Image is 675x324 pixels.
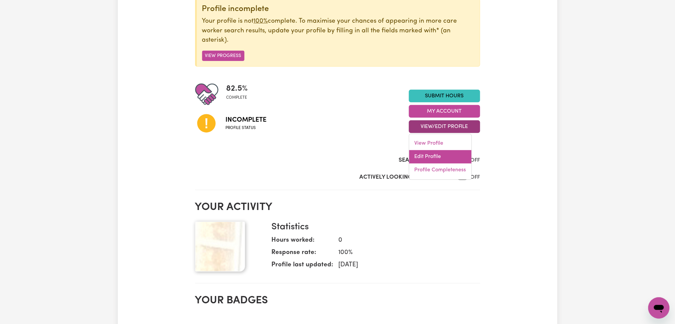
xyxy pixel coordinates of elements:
a: Edit Profile [409,150,472,164]
h3: Statistics [272,222,475,233]
iframe: Button to launch messaging window [648,297,670,319]
dt: Response rate: [272,248,333,260]
span: OFF [471,175,480,180]
label: Actively Looking for Clients [360,173,449,182]
div: Profile completeness: 82.5% [226,83,253,106]
label: Search Visibility [399,156,449,165]
button: View/Edit Profile [409,120,480,133]
span: OFF [471,158,480,163]
dt: Hours worked: [272,236,333,248]
img: Your profile picture [195,222,245,272]
h2: Your activity [195,201,480,214]
u: 100% [254,18,268,24]
div: Profile incomplete [202,4,475,14]
button: My Account [409,105,480,118]
dt: Profile last updated: [272,260,333,273]
dd: 100 % [333,248,475,258]
dd: 0 [333,236,475,245]
span: 82.5 % [226,83,248,95]
p: Your profile is not complete. To maximise your chances of appearing in more care worker search re... [202,17,475,45]
dd: [DATE] [333,260,475,270]
h2: Your badges [195,294,480,307]
button: View Progress [202,51,244,61]
div: View/Edit Profile [409,134,472,180]
span: Incomplete [226,115,267,125]
a: View Profile [409,137,472,150]
span: complete [226,95,248,101]
a: Profile Completeness [409,164,472,177]
a: Submit Hours [409,90,480,102]
span: Profile status [226,125,267,131]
